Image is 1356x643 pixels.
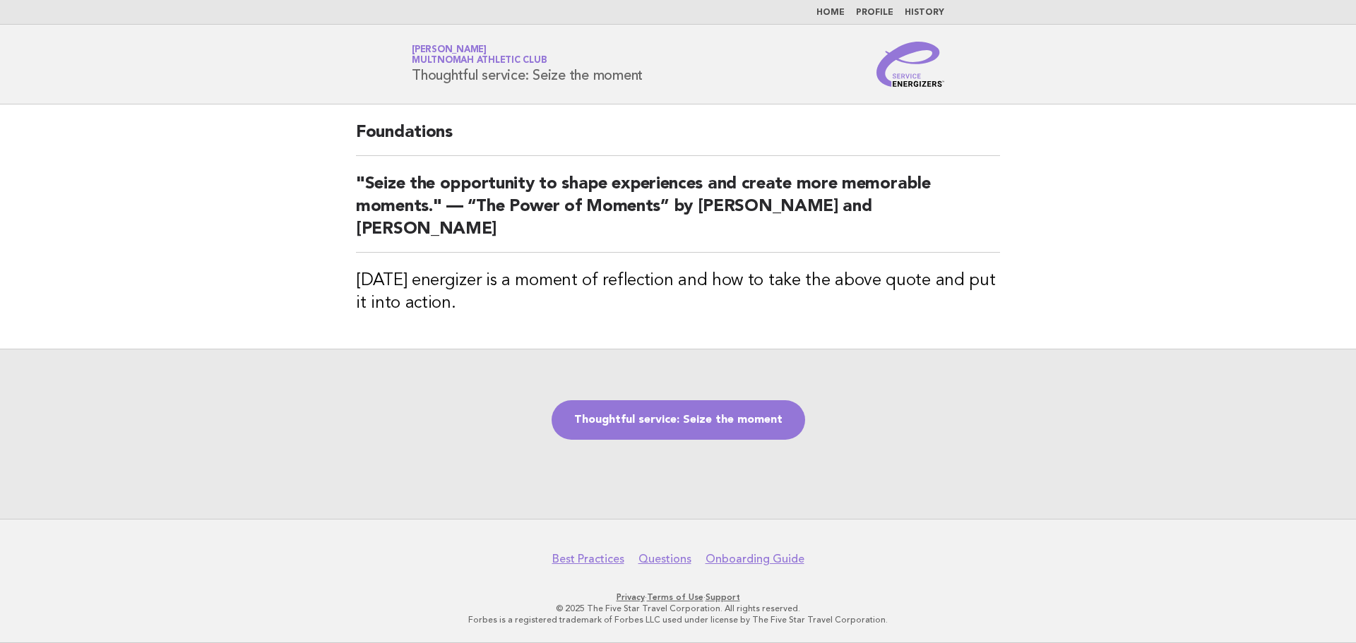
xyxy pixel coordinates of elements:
[816,8,845,17] a: Home
[412,56,547,66] span: Multnomah Athletic Club
[356,121,1000,156] h2: Foundations
[356,173,1000,253] h2: "Seize the opportunity to shape experiences and create more memorable moments." — “The Power of M...
[412,45,547,65] a: [PERSON_NAME]Multnomah Athletic Club
[856,8,893,17] a: Profile
[876,42,944,87] img: Service Energizers
[647,592,703,602] a: Terms of Use
[552,552,624,566] a: Best Practices
[905,8,944,17] a: History
[356,270,1000,315] h3: [DATE] energizer is a moment of reflection and how to take the above quote and put it into action.
[246,614,1110,625] p: Forbes is a registered trademark of Forbes LLC used under license by The Five Star Travel Corpora...
[638,552,691,566] a: Questions
[246,591,1110,603] p: · ·
[412,46,643,83] h1: Thoughtful service: Seize the moment
[552,400,805,440] a: Thoughtful service: Seize the moment
[246,603,1110,614] p: © 2025 The Five Star Travel Corporation. All rights reserved.
[617,592,645,602] a: Privacy
[706,592,740,602] a: Support
[706,552,804,566] a: Onboarding Guide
